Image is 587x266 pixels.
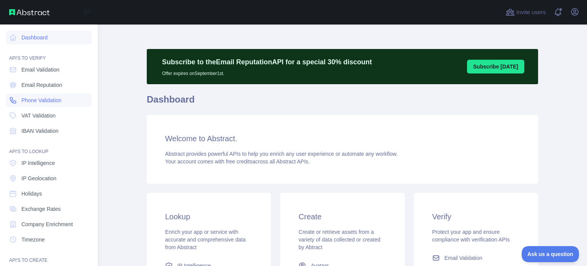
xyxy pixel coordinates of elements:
a: Timezone [6,233,92,246]
div: API'S TO LOOKUP [6,139,92,155]
a: Phone Validation [6,93,92,107]
span: Create or retrieve assets from a variety of data collected or created by Abtract [298,229,380,250]
span: Protect your app and ensure compliance with verification APIs [432,229,510,243]
a: Holidays [6,187,92,201]
p: Offer expires on September 1st. [162,67,372,77]
span: Company Enrichment [21,220,73,228]
h3: Create [298,211,386,222]
span: Invite users [516,8,546,17]
button: Invite users [504,6,547,18]
span: Enrich your app or service with accurate and comprehensive data from Abstract [165,229,246,250]
span: IP Geolocation [21,175,57,182]
a: IBAN Validation [6,124,92,138]
span: Holidays [21,190,42,197]
div: API'S TO CREATE [6,248,92,263]
span: Timezone [21,236,45,243]
div: API'S TO VERIFY [6,46,92,61]
h3: Welcome to Abstract. [165,133,520,144]
a: Exchange Rates [6,202,92,216]
p: Subscribe to the Email Reputation API for a special 30 % discount [162,57,372,67]
iframe: Toggle Customer Support [522,246,579,262]
h3: Verify [432,211,520,222]
span: Exchange Rates [21,205,61,213]
a: IP Intelligence [6,156,92,170]
span: IBAN Validation [21,127,58,135]
h1: Dashboard [147,93,538,112]
button: Subscribe [DATE] [467,60,524,73]
a: Email Validation [429,251,523,265]
span: Email Validation [444,254,482,262]
a: VAT Validation [6,109,92,122]
span: Email Reputation [21,81,62,89]
a: Email Validation [6,63,92,77]
h3: Lookup [165,211,253,222]
a: Dashboard [6,31,92,44]
span: free credits [226,158,252,165]
img: Abstract API [9,9,50,15]
a: IP Geolocation [6,171,92,185]
span: VAT Validation [21,112,55,119]
a: Company Enrichment [6,217,92,231]
span: Phone Validation [21,96,62,104]
a: Email Reputation [6,78,92,92]
span: Your account comes with across all Abstract APIs. [165,158,310,165]
span: Email Validation [21,66,59,73]
span: Abstract provides powerful APIs to help you enrich any user experience or automate any workflow. [165,151,398,157]
span: IP Intelligence [21,159,55,167]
